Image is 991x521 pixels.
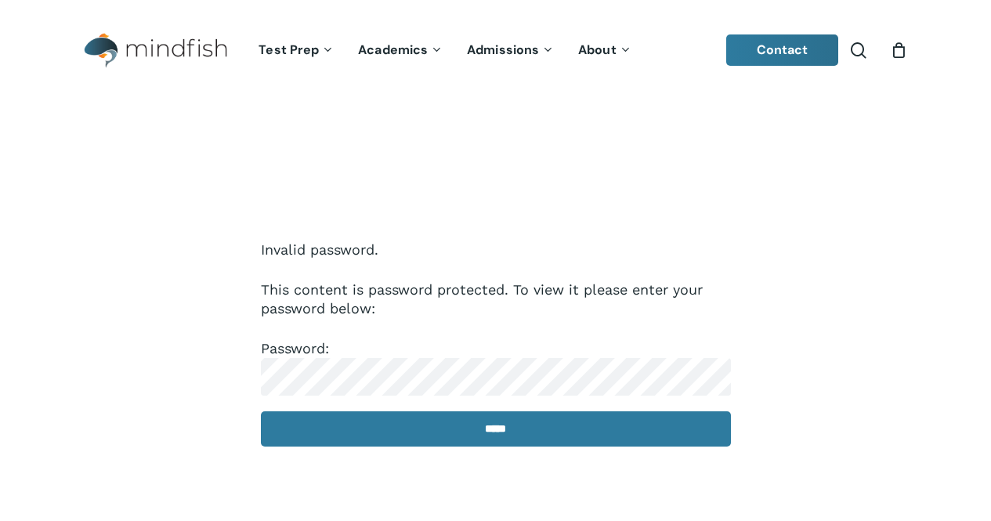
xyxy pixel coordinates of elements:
[261,340,731,384] label: Password:
[261,358,731,396] input: Password:
[63,21,928,80] header: Main Menu
[467,42,539,58] span: Admissions
[455,44,566,57] a: Admissions
[247,44,346,57] a: Test Prep
[261,280,731,339] p: This content is password protected. To view it please enter your password below:
[578,42,617,58] span: About
[358,42,428,58] span: Academics
[261,241,731,280] p: Invalid password.
[757,42,808,58] span: Contact
[346,44,455,57] a: Academics
[566,44,644,57] a: About
[726,34,839,66] a: Contact
[259,42,319,58] span: Test Prep
[890,42,907,59] a: Cart
[247,21,643,80] nav: Main Menu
